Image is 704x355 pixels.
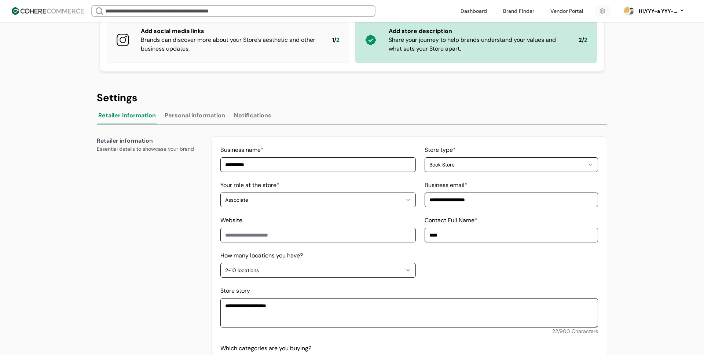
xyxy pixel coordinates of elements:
[97,145,199,153] div: Essential details to showcase your brand
[141,36,320,53] div: Brands can discover more about your Store’s aesthetic and other business updates.
[97,92,607,104] div: Settings
[141,27,320,36] div: Add social media links
[584,36,587,44] span: 2
[334,36,336,44] span: /
[232,110,273,124] button: Notifications
[97,110,157,124] button: Retailer information
[582,36,584,44] span: /
[336,36,340,44] span: 2
[220,252,303,259] label: How many locations you have?
[425,146,456,154] label: Store type
[220,181,279,189] label: Your role at the store
[637,7,678,15] div: Hi, YYY-a YYY-aa
[389,27,567,36] div: Add store description
[425,181,467,189] label: Business email
[552,328,598,334] span: 22 / 900 Characters
[97,136,199,145] div: Retailer information
[389,36,567,53] div: Share your journey to help brands understand your values and what sets your Store apart.
[637,7,685,15] button: Hi,YYY-a YYY-aa
[579,36,582,44] span: 2
[220,287,250,294] label: Store story
[332,36,334,44] span: 1
[163,110,227,124] button: Personal information
[220,216,242,224] label: Website
[623,6,634,17] svg: 0 percent
[12,7,84,15] img: Cohere Logo
[220,344,311,352] label: Which categories are you buying?
[425,216,477,224] label: Contact Full Name
[220,146,264,154] label: Business name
